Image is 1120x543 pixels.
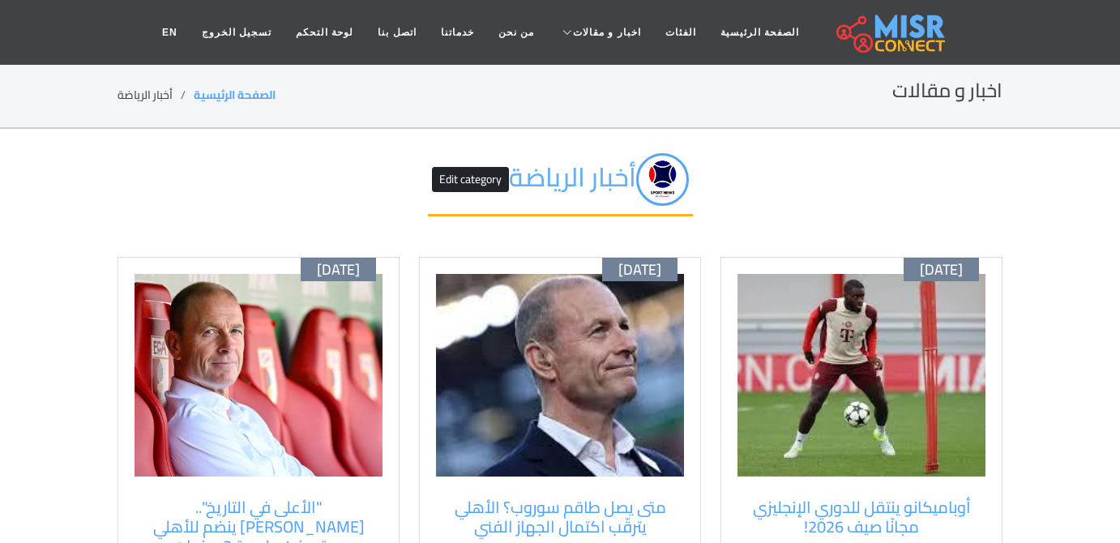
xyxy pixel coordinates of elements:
[708,17,811,48] a: الصفحة الرئيسية
[618,261,661,279] span: [DATE]
[436,274,684,477] img: المدير الفني ياس سوروب فور وصوله إلى القاهرة لتدريب الأهلي
[194,84,276,105] a: الصفحة الرئيسية
[920,261,963,279] span: [DATE]
[284,17,365,48] a: لوحة التحكم
[746,498,977,537] a: أوباميكانو ينتقل للدوري الإنجليزي مجانًا صيف 2026!
[486,17,546,48] a: من نحن
[190,17,284,48] a: تسجيل الخروج
[546,17,653,48] a: اخبار و مقالات
[135,274,383,477] img: جيس ثورب يصل القاهرة لتولي تدريب الأهلي براتب قياسي
[118,87,194,104] li: أخبار الرياضة
[150,17,190,48] a: EN
[653,17,708,48] a: الفئات
[444,498,676,537] a: متى يصل طاقم سوروب؟ الأهلي يترقّب اكتمال الجهاز الفني
[836,12,945,53] img: main.misr_connect
[432,167,509,192] button: Edit category
[636,153,689,206] img: 6ID61bWmfYNJ38VrOyMM.png
[429,17,486,48] a: خدماتنا
[737,274,985,477] img: دايوت أوباميكانو بقميص بايرن ميونيخ
[573,25,641,40] span: اخبار و مقالات
[892,79,1002,103] h2: اخبار و مقالات
[365,17,428,48] a: اتصل بنا
[428,153,693,216] h2: أخبار الرياضة
[317,261,360,279] span: [DATE]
